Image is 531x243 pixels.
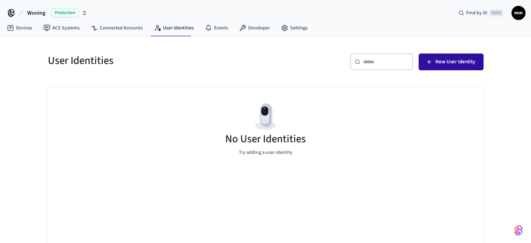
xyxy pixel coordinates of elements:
h5: User Identities [48,53,261,68]
a: Connected Accounts [85,22,148,34]
img: SeamLogoGradient.69752ec5.svg [514,225,523,236]
button: New User Identity [419,53,484,70]
div: Find by IDCtrl K [453,7,509,19]
span: Find by ID [466,9,487,16]
span: Ctrl K [489,9,503,16]
a: Developer [234,22,275,34]
a: Settings [275,22,313,34]
span: New User Identity [435,57,475,66]
span: mm [512,7,525,19]
span: Woning [27,9,45,17]
button: mm [511,6,525,20]
p: Try adding a user identity [239,149,293,156]
span: Production [51,8,79,17]
a: ACS Systems [38,22,85,34]
h5: No User Identities [225,132,306,146]
a: Events [199,22,234,34]
a: Devices [1,22,38,34]
a: User Identities [148,22,199,34]
img: Devices Empty State [250,101,281,133]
